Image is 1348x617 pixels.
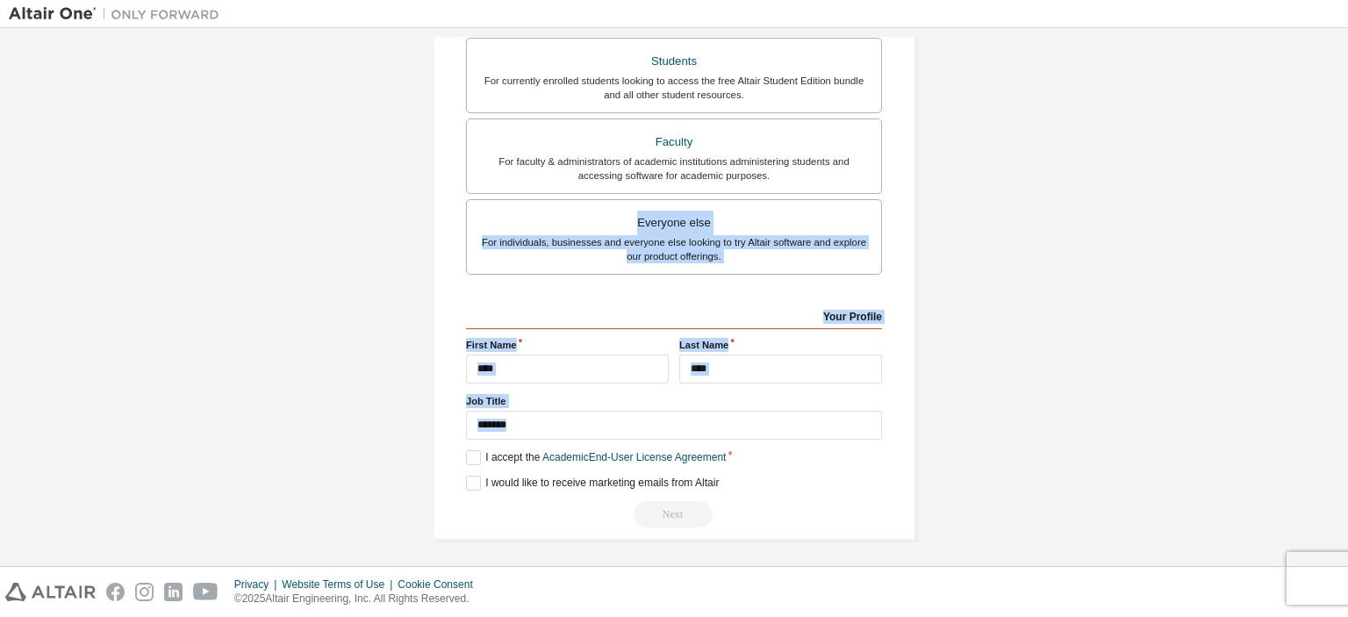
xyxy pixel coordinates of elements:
label: Last Name [679,338,882,352]
label: First Name [466,338,669,352]
div: Faculty [477,130,871,154]
div: Students [477,49,871,74]
label: Job Title [466,394,882,408]
img: linkedin.svg [164,583,183,601]
div: Website Terms of Use [282,578,398,592]
img: youtube.svg [193,583,219,601]
img: instagram.svg [135,583,154,601]
div: For individuals, businesses and everyone else looking to try Altair software and explore our prod... [477,235,871,263]
div: Your Profile [466,301,882,329]
img: facebook.svg [106,583,125,601]
div: For faculty & administrators of academic institutions administering students and accessing softwa... [477,154,871,183]
div: Provide a valid email to continue [466,501,882,527]
div: Everyone else [477,211,871,235]
label: I would like to receive marketing emails from Altair [466,476,719,491]
img: Altair One [9,5,228,23]
a: Academic End-User License Agreement [542,451,726,463]
div: Privacy [234,578,282,592]
label: I accept the [466,450,726,465]
div: Cookie Consent [398,578,483,592]
p: © 2025 Altair Engineering, Inc. All Rights Reserved. [234,592,484,606]
div: For currently enrolled students looking to access the free Altair Student Edition bundle and all ... [477,74,871,102]
img: altair_logo.svg [5,583,96,601]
